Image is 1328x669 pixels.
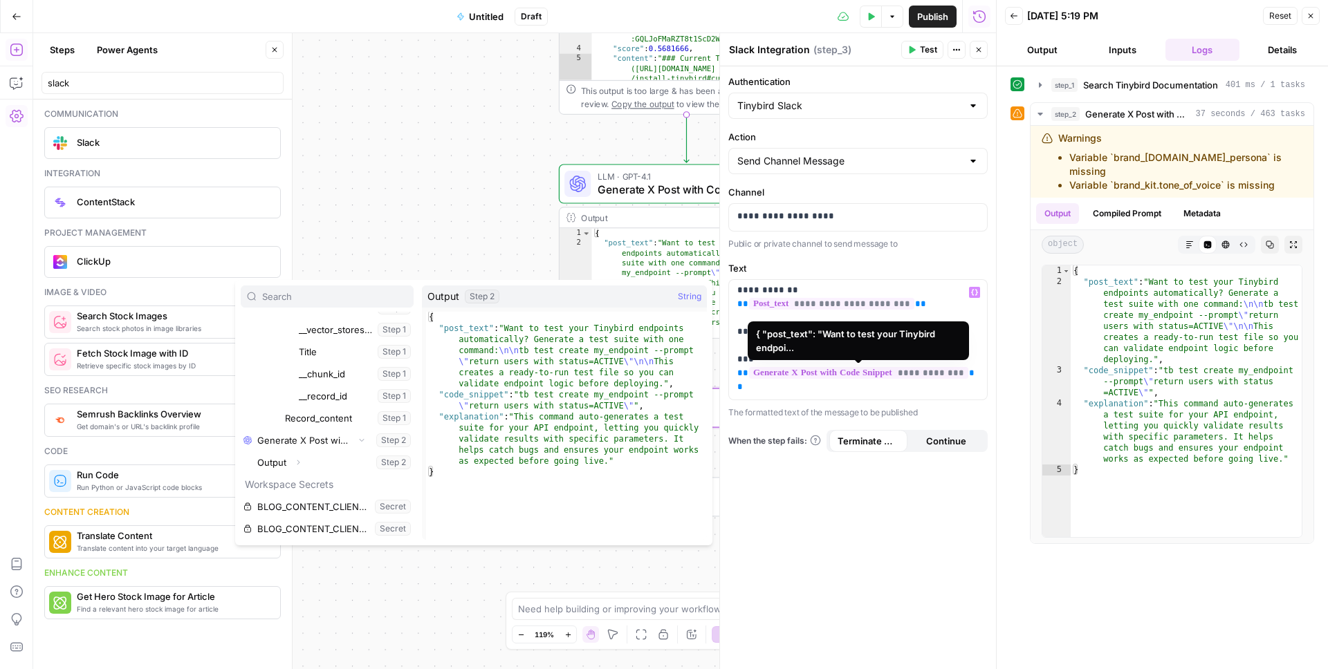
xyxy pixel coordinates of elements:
[44,227,281,239] div: Project management
[737,154,962,168] input: Send Channel Message
[581,211,769,224] div: Output
[77,529,269,543] span: Translate Content
[44,108,281,120] div: Communication
[1042,464,1071,475] div: 5
[560,24,591,44] div: 3
[1083,78,1218,92] span: Search Tinybird Documentation
[728,130,988,144] label: Action
[241,429,414,451] button: Select variable Generate X Post with Code Snippet
[53,255,67,269] img: clickup_icon.png
[1005,39,1080,61] button: Output
[535,629,554,640] span: 119%
[1175,203,1229,224] button: Metadata
[1263,7,1298,25] button: Reset
[1042,236,1084,254] span: object
[728,406,988,420] p: The formatted text of the message to be published
[262,290,407,303] input: Search
[560,44,591,53] div: 4
[560,228,591,238] div: 1
[1269,10,1291,22] span: Reset
[77,421,237,432] span: Get domain's or URL's backlink profile
[598,181,769,198] span: Generate X Post with Code Snippet
[1031,74,1313,96] button: 401 ms / 1 tasks
[737,99,962,113] input: Tinybird Slack
[728,435,821,447] a: When the step fails:
[729,43,810,57] textarea: Slack Integration
[521,10,542,23] span: Draft
[77,543,269,554] span: Translate content into your target language
[427,290,459,303] span: Output
[41,39,83,61] button: Steps
[77,254,269,268] span: ClickUp
[907,430,986,452] button: Continue
[296,363,414,385] button: Select variable __chunk_id
[296,319,414,341] button: Select variable __vector_stores_connector_id
[53,414,67,426] img: 3lyvnidk9veb5oecvmize2kaffdg
[241,518,414,540] button: Select variable BLOG_CONTENT_CLIENT_SECRET
[77,468,269,482] span: Run Code
[89,39,166,61] button: Power Agents
[1042,398,1071,464] div: 4
[1062,265,1070,276] span: Toggle code folding, rows 1 through 5
[901,41,943,59] button: Test
[44,445,281,458] div: Code
[44,167,281,180] div: Integration
[77,407,237,421] span: Semrush Backlinks Overview
[920,44,937,56] span: Test
[926,434,966,448] span: Continue
[77,360,269,371] span: Retrieve specific stock images by ID
[1051,107,1080,121] span: step_2
[756,327,961,355] div: { "post_text": "Want to test your Tinybird endpoi...
[296,341,414,363] button: Select variable Title
[1069,151,1302,178] li: Variable `brand_[DOMAIN_NAME]_persona` is missing
[598,170,769,183] span: LLM · GPT-4.1
[559,164,814,339] div: LLM · GPT-4.1Generate X Post with Code SnippetStep 2Output{ "post_text":"Want to test your Tinybi...
[77,195,269,209] span: ContentStack
[560,238,591,308] div: 2
[582,228,591,238] span: Toggle code folding, rows 1 through 5
[728,75,988,88] label: Authentication
[909,6,957,28] button: Publish
[48,76,277,90] input: Search steps
[241,473,414,496] p: Workspace Secrets
[77,482,269,493] span: Run Python or JavaScript code blocks
[1085,107,1190,121] span: Generate X Post with Code Snippet
[44,567,281,579] div: Enhance content
[469,10,504,23] span: Untitled
[77,590,269,603] span: Get Hero Stock Image for Article
[44,286,281,299] div: Image & video
[77,603,269,614] span: Find a relevant hero stock image for article
[678,290,701,303] span: String
[728,261,988,275] label: Text
[241,496,414,518] button: Select variable BLOG_CONTENT_CLIENT_ID
[282,407,414,429] button: Select variable Record_content
[296,385,414,407] button: Select variable __record_id
[53,136,67,150] img: Slack-mark-RGB.png
[1196,108,1305,120] span: 37 seconds / 463 tasks
[77,346,269,360] span: Fetch Stock Image with ID
[53,196,67,209] img: contentstack_icon.png
[581,84,806,111] div: This output is too large & has been abbreviated for review. to view the full content.
[77,309,269,323] span: Search Stock Images
[1085,203,1170,224] button: Compiled Prompt
[1165,39,1240,61] button: Logs
[1245,39,1320,61] button: Details
[465,290,499,303] div: Step 2
[917,10,948,23] span: Publish
[1042,365,1071,398] div: 3
[1031,103,1313,125] button: 37 seconds / 463 tasks
[684,115,689,162] g: Edge from step_1 to step_2
[1058,131,1302,192] div: Warnings
[1085,39,1160,61] button: Inputs
[1051,78,1078,92] span: step_1
[77,323,269,334] span: Search stock photos in image libraries
[1031,126,1313,543] div: 37 seconds / 463 tasks
[728,185,988,199] label: Channel
[1226,79,1305,91] span: 401 ms / 1 tasks
[728,237,988,251] p: Public or private channel to send message to
[1042,276,1071,365] div: 2
[77,135,269,149] span: Slack
[44,384,281,397] div: Seo research
[44,506,281,518] div: Content creation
